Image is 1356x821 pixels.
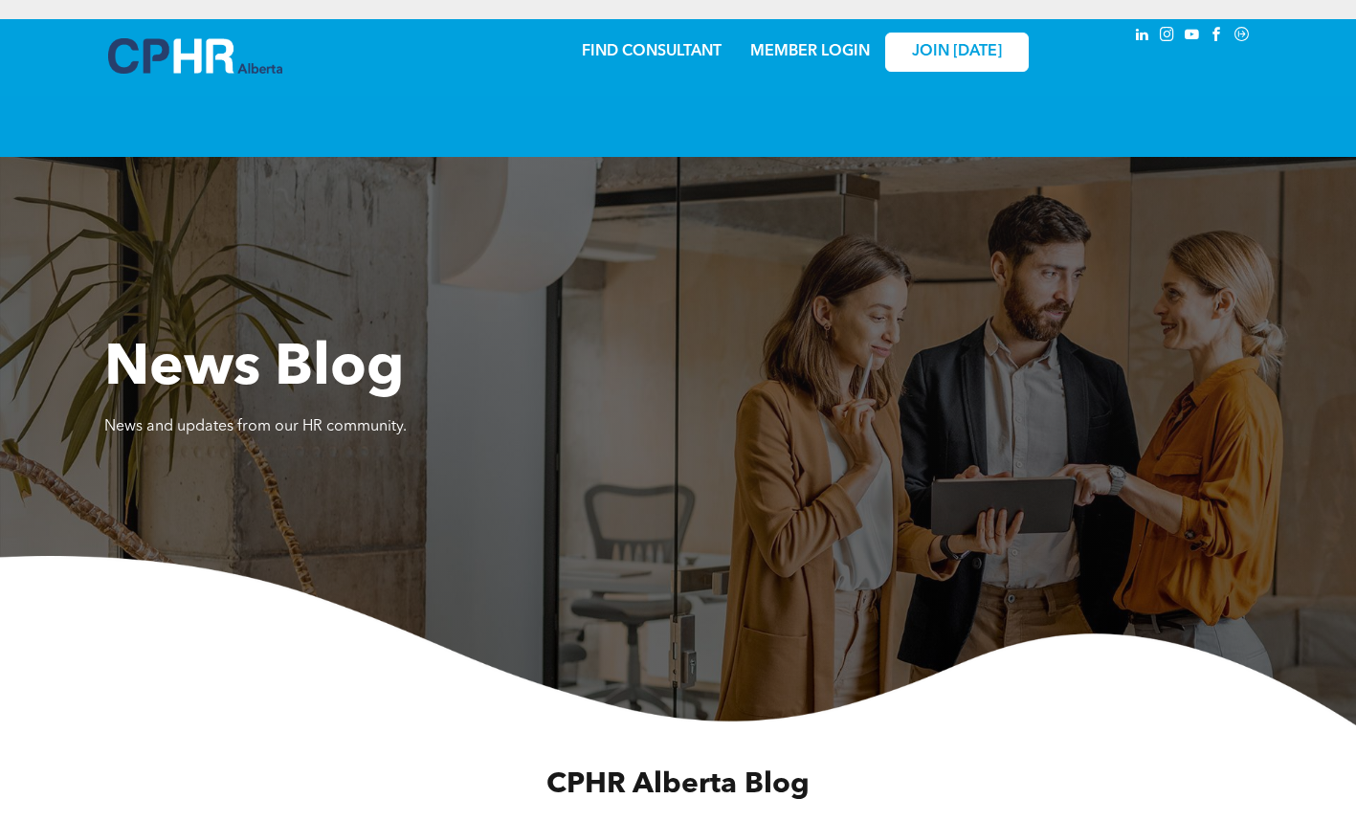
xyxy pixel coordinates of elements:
a: Social network [1232,24,1253,50]
span: JOIN [DATE] [912,43,1002,61]
a: instagram [1157,24,1178,50]
span: News and updates from our HR community. [104,419,407,434]
a: facebook [1207,24,1228,50]
a: linkedin [1132,24,1153,50]
span: CPHR [546,770,626,799]
img: A blue and white logo for cp alberta [108,38,282,74]
span: News Blog [104,341,404,398]
a: FIND CONSULTANT [582,44,722,59]
span: Alberta Blog [633,770,810,799]
a: JOIN [DATE] [885,33,1029,72]
a: youtube [1182,24,1203,50]
a: MEMBER LOGIN [750,44,870,59]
